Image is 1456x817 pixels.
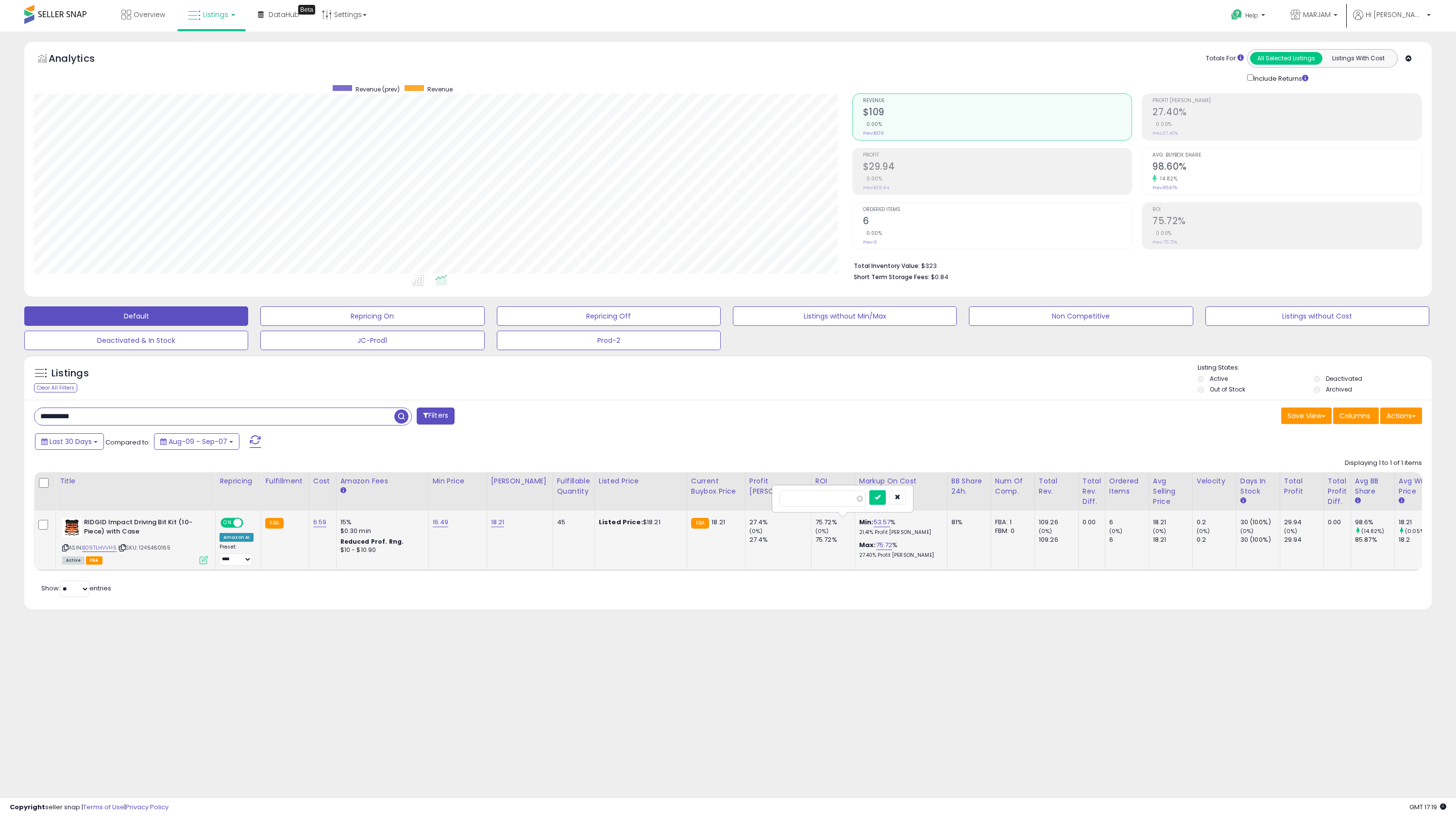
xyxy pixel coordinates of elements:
div: 45 [557,518,587,527]
h2: 6 [863,215,1132,229]
small: (0%) [1284,527,1298,535]
span: ON [221,519,234,527]
button: Prod-2 [497,331,721,350]
span: Ordered Items [863,207,1132,213]
h2: $29.94 [863,161,1132,174]
small: 0.00% [1152,121,1172,128]
a: 75.72 [876,540,893,550]
span: Revenue [863,98,1132,104]
button: Listings without Cost [1205,306,1429,326]
div: 81% [951,518,983,527]
div: Min Price [433,476,483,486]
div: 75.72% [815,518,855,527]
span: Aug-09 - Sep-07 [169,437,227,446]
span: OFF [242,519,257,527]
b: Max: [859,540,876,550]
button: Non Competitive [969,306,1193,326]
div: Title [60,476,211,486]
h5: Listings [51,367,89,380]
div: Amazon AI [220,533,254,542]
a: 6.59 [313,517,327,527]
img: 41Tb9Wc1BIL._SL40_.jpg [62,518,82,537]
div: Preset: [220,544,254,566]
small: (0%) [1153,527,1167,535]
small: 0.00% [863,175,882,182]
span: Help [1245,11,1258,19]
b: Short Term Storage Fees: [854,273,930,281]
div: 18.21 [1153,518,1192,527]
div: FBM: 0 [995,527,1027,535]
div: FBA: 1 [995,518,1027,527]
button: Listings With Cost [1322,52,1394,65]
span: Listings [203,10,228,19]
p: 27.40% Profit [PERSON_NAME] [859,552,940,559]
span: Compared to: [105,438,150,447]
span: Hi [PERSON_NAME] [1366,10,1424,19]
div: 30 (100%) [1240,535,1280,544]
button: JC-Prod1 [260,331,484,350]
button: All Selected Listings [1250,52,1322,65]
span: | SKU: 1245460165 [118,544,170,551]
p: Listing States: [1198,363,1432,373]
span: Overview [134,10,165,19]
label: Out of Stock [1210,385,1245,393]
small: 0.00% [1152,230,1172,237]
div: 29.94 [1284,535,1323,544]
div: 18.2 [1399,535,1438,544]
div: Include Returns [1240,72,1320,84]
div: 6 [1109,518,1149,527]
div: Fulfillment [265,476,305,486]
button: Repricing On [260,306,484,326]
h5: Analytics [49,52,114,68]
small: 14.82% [1157,175,1177,182]
div: 75.72% [815,535,855,544]
th: The percentage added to the cost of goods (COGS) that forms the calculator for Min & Max prices. [855,472,947,511]
div: Total Profit Diff. [1328,476,1347,507]
div: 0.2 [1197,518,1236,527]
div: Profit [PERSON_NAME] [749,476,807,497]
span: Show: entries [41,584,111,593]
span: Revenue [427,85,453,93]
a: 53.57 [874,517,891,527]
button: Deactivated & In Stock [24,331,248,350]
label: Active [1210,374,1228,383]
li: $323 [854,259,1415,271]
div: $18.21 [599,518,679,527]
div: 109.26 [1039,535,1078,544]
div: 0.00 [1083,518,1098,527]
i: Get Help [1231,9,1243,21]
button: Default [24,306,248,326]
small: (0.05%) [1405,527,1427,535]
b: RIDGID Impact Driving Bit Kit (10-Piece) with Case [84,518,202,538]
small: Prev: 75.72% [1152,239,1177,245]
small: Prev: $29.94 [863,185,889,191]
h2: 98.60% [1152,161,1422,174]
small: (0%) [1109,527,1123,535]
button: Filters [417,408,455,425]
div: 0.00 [1328,518,1343,527]
span: Avg. Buybox Share [1152,153,1422,158]
a: 16.49 [433,517,449,527]
h2: $109 [863,107,1132,120]
div: Listed Price [599,476,683,486]
div: 0.2 [1197,535,1236,544]
div: Clear All Filters [34,383,77,392]
button: Save View [1281,408,1332,424]
span: Profit [863,153,1132,158]
label: Deactivated [1326,374,1362,383]
div: $10 - $10.90 [340,546,421,554]
small: (14.82%) [1361,527,1384,535]
div: 30 (100%) [1240,518,1280,527]
span: Revenue (prev) [356,85,400,93]
small: Avg Win Price. [1399,497,1405,505]
small: Avg BB Share. [1355,497,1361,505]
label: Archived [1326,385,1352,393]
div: 98.6% [1355,518,1394,527]
small: Prev: 6 [863,239,877,245]
small: FBA [691,518,709,529]
div: % [859,541,940,559]
div: [PERSON_NAME] [491,476,549,486]
div: Avg BB Share [1355,476,1390,497]
button: Actions [1380,408,1422,424]
small: Days In Stock. [1240,497,1246,505]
